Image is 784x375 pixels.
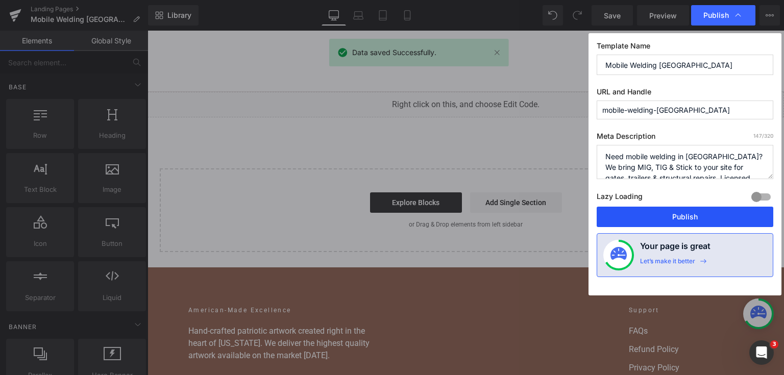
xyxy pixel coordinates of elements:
[597,41,773,55] label: Template Name
[323,162,414,182] a: Add Single Section
[481,275,596,284] h2: Support
[770,340,778,348] span: 3
[481,331,596,343] a: Privacy Policy
[753,133,773,139] span: /320
[703,11,729,20] span: Publish
[597,132,773,145] label: Meta Description
[597,87,773,101] label: URL and Handle
[753,133,762,139] span: 147
[597,145,773,179] textarea: Need mobile welding in [GEOGRAPHIC_DATA]? We bring MIG, TIG & Stick to your site for gates, trail...
[597,207,773,227] button: Publish
[610,247,627,263] img: onboarding-status.svg
[640,240,710,257] h4: Your page is great
[597,190,643,207] label: Lazy Loading
[41,275,235,284] h2: American-Made Excellence
[223,162,314,182] a: Explore Blocks
[749,340,774,365] iframe: Intercom live chat
[481,313,596,325] a: Refund Policy
[29,190,608,197] p: or Drag & Drop elements from left sidebar
[640,257,695,270] div: Let’s make it better
[41,294,235,331] p: Hand-crafted patriotic artwork created right in the heart of [US_STATE]. We deliver the highest q...
[481,294,596,307] a: FAQs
